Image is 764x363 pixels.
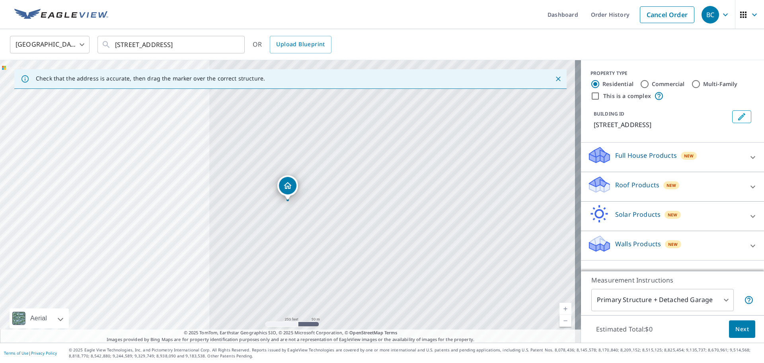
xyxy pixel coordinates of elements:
div: Full House ProductsNew [587,146,758,169]
span: New [668,212,678,218]
span: © 2025 TomTom, Earthstar Geographics SIO, © 2025 Microsoft Corporation, © [184,330,398,336]
div: OR [253,36,331,53]
span: New [668,241,678,247]
div: Walls ProductsNew [587,234,758,257]
p: Measurement Instructions [591,275,754,285]
a: Terms of Use [4,350,29,356]
span: Upload Blueprint [276,39,325,49]
a: Terms [384,330,398,336]
span: New [684,153,694,159]
p: Estimated Total: $0 [590,320,659,338]
a: Privacy Policy [31,350,57,356]
p: Roof Products [615,180,659,190]
span: Your report will include the primary structure and a detached garage if one exists. [744,295,754,305]
span: Next [735,324,749,334]
div: BC [702,6,719,24]
a: Upload Blueprint [270,36,331,53]
div: Aerial [10,308,69,328]
a: Current Level 17, Zoom Out [559,315,571,327]
a: OpenStreetMap [349,330,383,336]
a: Cancel Order [640,6,694,23]
label: This is a complex [603,92,651,100]
p: [STREET_ADDRESS] [594,120,729,130]
p: | [4,351,57,355]
span: New [667,182,676,188]
div: Dropped pin, building 1, Residential property, 470 Cadillac Canyon Rd Durango, CO 81301 [277,175,298,200]
div: PROPERTY TYPE [591,70,754,77]
div: Aerial [28,308,49,328]
label: Multi-Family [703,80,738,88]
input: Search by address or latitude-longitude [115,33,228,56]
p: Full House Products [615,151,677,160]
button: Edit building 1 [732,110,751,123]
button: Close [553,74,563,84]
label: Commercial [652,80,685,88]
img: EV Logo [14,9,108,21]
a: Current Level 17, Zoom In [559,303,571,315]
div: Primary Structure + Detached Garage [591,289,734,311]
button: Next [729,320,755,338]
div: Roof ProductsNew [587,175,758,198]
p: Check that the address is accurate, then drag the marker over the correct structure. [36,75,265,82]
p: BUILDING ID [594,110,624,117]
p: Solar Products [615,210,661,219]
p: © 2025 Eagle View Technologies, Inc. and Pictometry International Corp. All Rights Reserved. Repo... [69,347,760,359]
p: Walls Products [615,239,661,249]
div: [GEOGRAPHIC_DATA] [10,33,90,56]
label: Residential [602,80,633,88]
div: Solar ProductsNew [587,205,758,228]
